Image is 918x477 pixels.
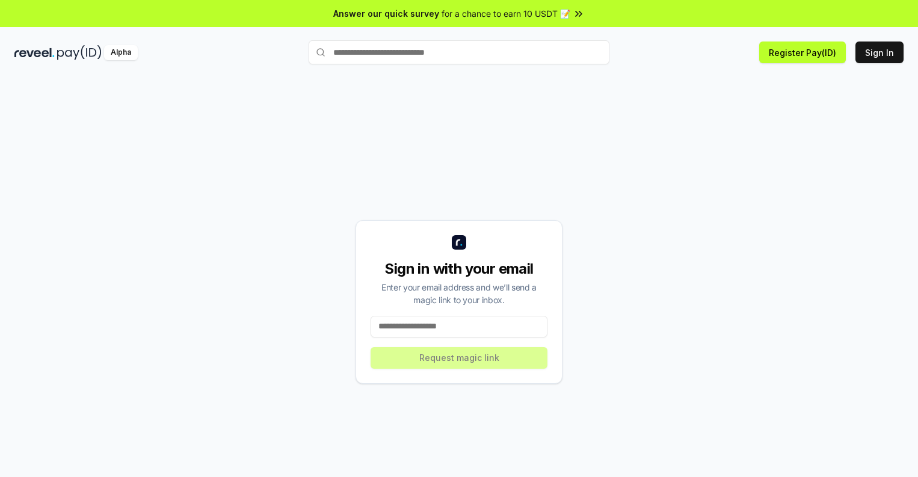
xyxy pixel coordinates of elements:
img: logo_small [452,235,466,250]
span: for a chance to earn 10 USDT 📝 [442,7,570,20]
div: Alpha [104,45,138,60]
span: Answer our quick survey [333,7,439,20]
button: Register Pay(ID) [759,42,846,63]
button: Sign In [855,42,904,63]
img: reveel_dark [14,45,55,60]
div: Enter your email address and we’ll send a magic link to your inbox. [371,281,547,306]
div: Sign in with your email [371,259,547,279]
img: pay_id [57,45,102,60]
